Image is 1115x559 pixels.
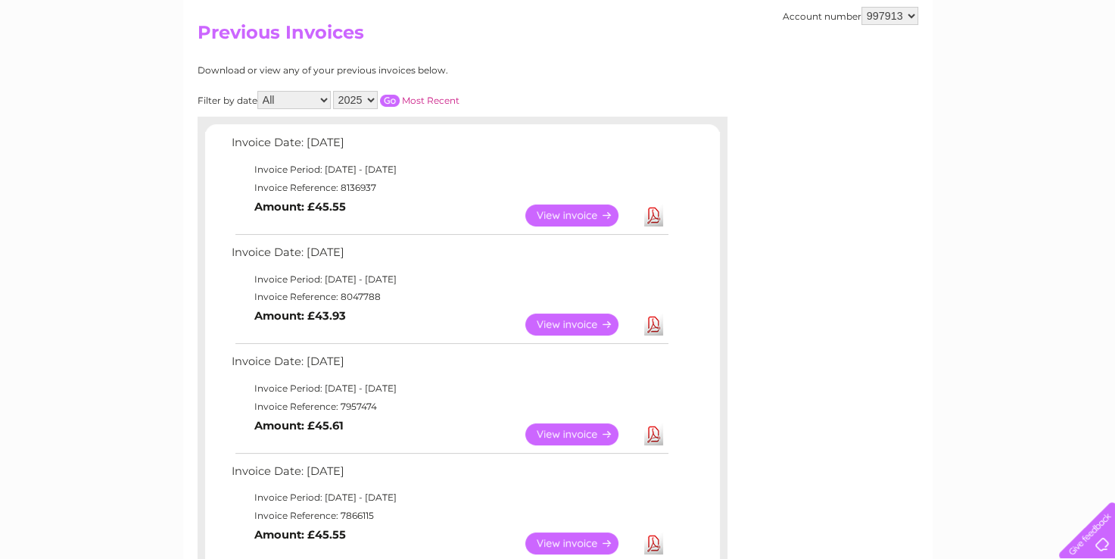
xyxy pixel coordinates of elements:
[228,461,671,489] td: Invoice Date: [DATE]
[228,270,671,289] td: Invoice Period: [DATE] - [DATE]
[228,489,671,507] td: Invoice Period: [DATE] - [DATE]
[228,507,671,525] td: Invoice Reference: 7866115
[198,91,595,109] div: Filter by date
[402,95,459,106] a: Most Recent
[228,179,671,197] td: Invoice Reference: 8136937
[644,532,663,554] a: Download
[228,161,671,179] td: Invoice Period: [DATE] - [DATE]
[525,423,637,445] a: View
[228,288,671,306] td: Invoice Reference: 8047788
[228,398,671,416] td: Invoice Reference: 7957474
[201,8,916,73] div: Clear Business is a trading name of Verastar Limited (registered in [GEOGRAPHIC_DATA] No. 3667643...
[830,8,934,27] a: 0333 014 3131
[983,64,1005,76] a: Blog
[254,528,346,542] b: Amount: £45.55
[228,379,671,398] td: Invoice Period: [DATE] - [DATE]
[929,64,974,76] a: Telecoms
[1065,64,1101,76] a: Log out
[525,314,637,336] a: View
[228,133,671,161] td: Invoice Date: [DATE]
[198,65,595,76] div: Download or view any of your previous invoices below.
[198,22,918,51] h2: Previous Invoices
[525,205,637,226] a: View
[525,532,637,554] a: View
[1014,64,1051,76] a: Contact
[644,423,663,445] a: Download
[39,39,117,86] img: logo.png
[228,242,671,270] td: Invoice Date: [DATE]
[228,351,671,379] td: Invoice Date: [DATE]
[644,314,663,336] a: Download
[849,64,877,76] a: Water
[254,419,344,433] b: Amount: £45.61
[783,7,918,25] div: Account number
[254,309,346,323] b: Amount: £43.93
[254,200,346,214] b: Amount: £45.55
[886,64,920,76] a: Energy
[644,205,663,226] a: Download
